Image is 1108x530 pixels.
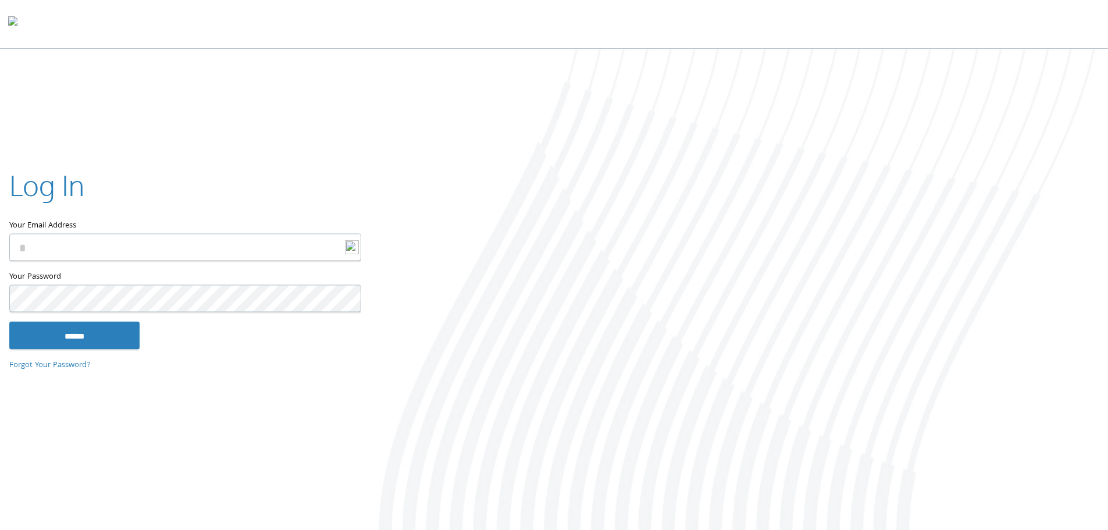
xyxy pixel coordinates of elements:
img: logo-new.svg [345,240,359,254]
keeper-lock: Open Keeper Popup [338,240,352,254]
a: Forgot Your Password? [9,359,91,372]
label: Your Password [9,270,360,284]
img: todyl-logo-dark.svg [8,12,17,35]
h2: Log In [9,166,84,205]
